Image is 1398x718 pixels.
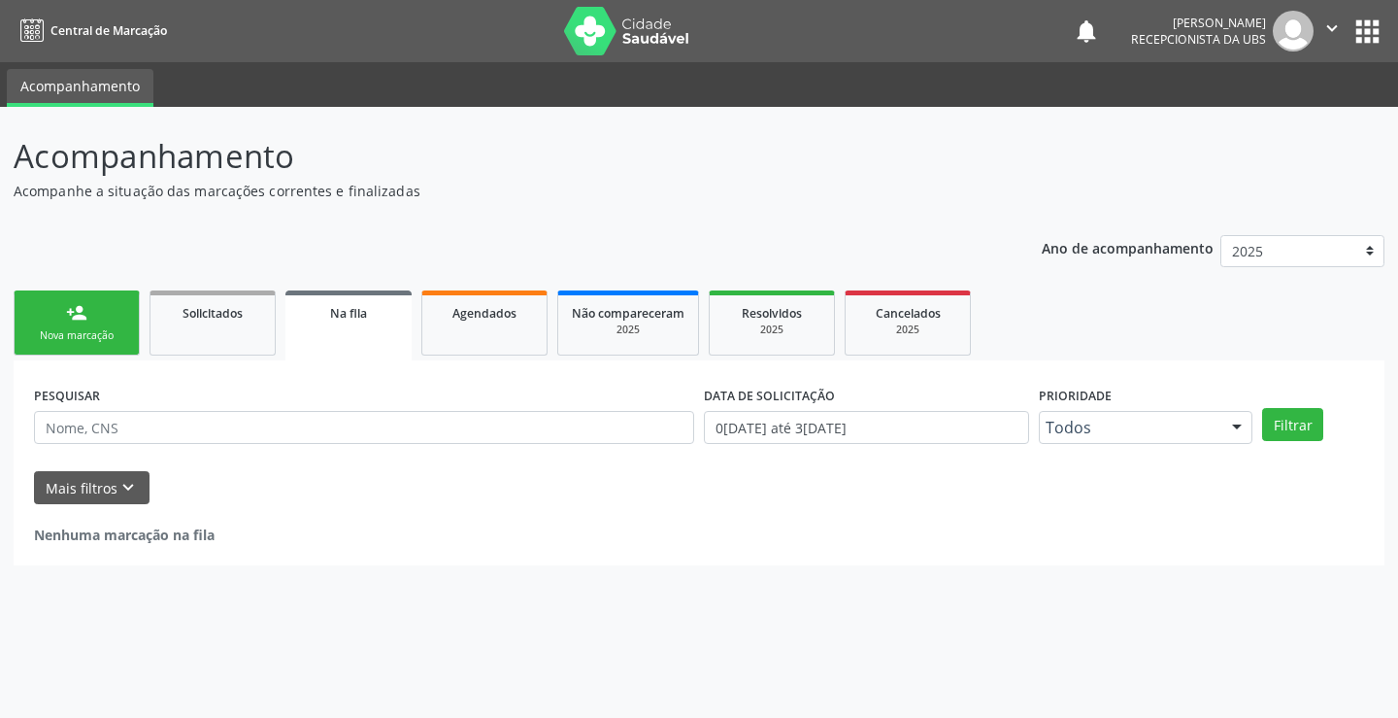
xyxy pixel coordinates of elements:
[14,181,973,201] p: Acompanhe a situação das marcações correntes e finalizadas
[1262,408,1323,441] button: Filtrar
[572,305,684,322] span: Não compareceram
[14,132,973,181] p: Acompanhamento
[34,526,215,544] strong: Nenhuma marcação na fila
[117,477,139,498] i: keyboard_arrow_down
[34,471,150,505] button: Mais filtroskeyboard_arrow_down
[330,305,367,322] span: Na fila
[1314,11,1350,51] button: 
[14,15,167,47] a: Central de Marcação
[1131,31,1266,48] span: Recepcionista da UBS
[34,411,694,444] input: Nome, CNS
[66,302,87,324] div: person_add
[28,328,125,343] div: Nova marcação
[704,411,1029,444] input: Selecione um intervalo
[34,381,100,411] label: PESQUISAR
[1042,235,1214,259] p: Ano de acompanhamento
[7,69,153,107] a: Acompanhamento
[1046,418,1213,437] span: Todos
[859,323,956,337] div: 2025
[572,323,684,337] div: 2025
[1321,17,1343,39] i: 
[876,305,941,322] span: Cancelados
[1273,11,1314,51] img: img
[723,323,820,337] div: 2025
[1131,15,1266,31] div: [PERSON_NAME]
[183,305,243,322] span: Solicitados
[452,305,516,322] span: Agendados
[704,381,835,411] label: DATA DE SOLICITAÇÃO
[1350,15,1384,49] button: apps
[1039,381,1112,411] label: Prioridade
[1073,17,1100,45] button: notifications
[50,22,167,39] span: Central de Marcação
[742,305,802,322] span: Resolvidos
